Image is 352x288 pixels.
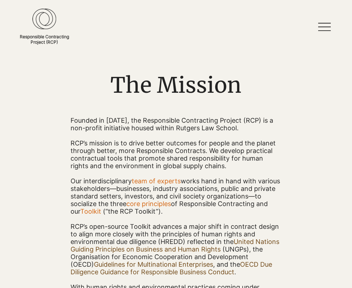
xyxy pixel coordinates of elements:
a: OECD Due Diligence Guidance for Responsible Business Conduct [71,261,272,276]
span: The Mission [110,71,242,99]
a: team of experts [132,177,181,185]
a: United Nations Guiding Principles on Business and Human Rights [71,238,279,253]
span: Our interdisciplinary works hand in hand with various stakeholders—businesses, industry associati... [71,177,280,215]
a: Guidelines for Multinational Enterprises [94,261,213,268]
a: core principles [126,200,171,208]
span: RCP’s mission is to drive better outcomes for people and the planet through better, more Responsi... [71,139,276,170]
span: (“the RCP Toolkit”). [101,208,163,215]
span: Founded in [DATE], the Responsible Contracting Project (RCP) is a non-profit initiative housed wi... [71,117,273,132]
a: Responsible ContractingProject (RCP) [20,34,69,45]
span: (UNGPs) [222,245,249,253]
a: Toolkit [80,208,101,215]
p: RCP’s open-source Toolkit advances a major shift in contract design to align more closely with th... [71,223,282,276]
